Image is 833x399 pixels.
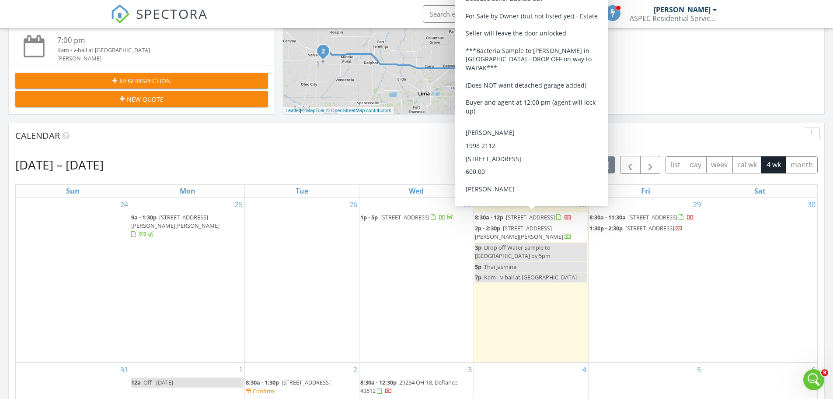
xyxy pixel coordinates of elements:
iframe: Intercom live chat [803,369,824,390]
span: 9 [821,369,828,376]
div: I'm more concerned about the narrative editing and narratives randomly "checking" themselves [38,157,161,183]
span: 29234 OH-18, Defiance 43512 [360,378,457,395]
span: 8:30a - 1:30p [246,378,279,386]
a: Monday [178,185,197,197]
a: Go to August 27, 2025 [462,198,474,212]
h2: [DATE] – [DATE] [15,156,104,173]
div: That is super weird! There is not a setting that would enabled this 🤔 [14,68,136,85]
button: Send a message… [150,276,164,290]
span: 5p [475,263,481,271]
button: month [785,156,818,173]
button: Emoji picker [14,280,21,287]
a: Go to September 6, 2025 [810,363,817,377]
button: cal wk [732,156,762,173]
div: I'm more concerned about the narrative editing and narratives randomly "checking" themselves [31,152,168,188]
td: Go to August 24, 2025 [16,198,130,363]
a: Thursday [523,185,540,197]
button: Gif picker [28,280,35,287]
span: [STREET_ADDRESS] [506,213,555,221]
td: Go to August 27, 2025 [359,198,474,363]
a: Go to September 5, 2025 [695,363,703,377]
a: 8:30a - 11:30a [STREET_ADDRESS] [589,212,702,223]
a: 1:30p - 2:30p [STREET_ADDRESS] [589,224,683,232]
button: go back [6,4,22,20]
td: Go to August 30, 2025 [703,198,817,363]
span: Off - [DATE] [143,378,173,386]
div: Hailey says… [7,195,168,230]
img: Profile image for Hailey [25,5,39,19]
a: 1p - 5p [STREET_ADDRESS] [360,212,473,223]
span: [STREET_ADDRESS][PERSON_NAME][PERSON_NAME] [131,213,220,230]
a: 9a - 1:30p [STREET_ADDRESS][PERSON_NAME][PERSON_NAME] [131,213,220,238]
a: Go to August 31, 2025 [119,363,130,377]
a: 8:30a - 12:30p 29234 OH-18, Defiance 43512 [360,378,457,395]
a: Go to September 4, 2025 [581,363,588,377]
button: list [666,156,685,173]
button: [DATE] [583,156,615,173]
div: [PERSON_NAME] [57,54,247,63]
span: [STREET_ADDRESS] [625,224,674,232]
div: Kam - v-ball at [GEOGRAPHIC_DATA] [57,46,247,54]
a: Go to August 29, 2025 [691,198,703,212]
a: Saturday [753,185,767,197]
a: Friday [639,185,652,197]
a: Go to August 24, 2025 [119,198,130,212]
span: SPECTORA [136,4,208,23]
div: That is super weird! There is not a setting that would enabled this 🤔 [7,63,143,91]
div: Could I have you try to uninstall and reinstall the app when you have a moment? Please make sure ... [7,92,143,145]
a: 2p - 2:30p [STREET_ADDRESS][PERSON_NAME][PERSON_NAME] [475,224,572,240]
span: New Inspection [119,76,171,85]
span: 1:30p - 2:30p [589,224,623,232]
td: Go to August 26, 2025 [245,198,359,363]
span: 2p - 2:30p [475,224,500,232]
span: 8:30a - 11:30a [589,213,626,221]
span: Drop off Water Sample to [GEOGRAPHIC_DATA] by 5pm [475,244,551,260]
a: 1p - 5p [STREET_ADDRESS] [360,213,454,221]
a: Go to August 25, 2025 [233,198,244,212]
div: I didn't or don't have a whole lot of time to delve into things. I just noticed some random thing... [38,235,161,278]
a: 8:30a - 11:30a [STREET_ADDRESS] [589,213,694,221]
a: © OpenStreetMap contributors [326,108,391,113]
h1: Hailey [42,4,64,11]
a: 8:30a - 1:30p [STREET_ADDRESS] Confirm [246,378,358,396]
textarea: Message… [7,261,167,276]
span: 7p [475,273,481,281]
div: 14046 Overholt Road, Van Wert, OH 45891 [323,51,328,56]
td: Go to August 28, 2025 [474,198,588,363]
div: Close [153,4,169,19]
div: Hailey says… [7,92,168,152]
button: Previous [620,156,641,174]
a: 8:30a - 1:30p [STREET_ADDRESS] [246,378,331,386]
a: 8:30a - 12p [STREET_ADDRESS] [475,212,587,223]
i: 2 [321,49,325,55]
a: Leaflet [286,108,300,113]
input: Search everything... [423,5,598,23]
div: I think it's occurring in the location narrative box. after I type the location in it buzzes my p... [31,11,168,56]
a: Go to August 28, 2025 [577,198,588,212]
span: [STREET_ADDRESS] [380,213,429,221]
td: Go to August 29, 2025 [588,198,703,363]
div: Hailey says… [7,63,168,92]
button: New Inspection [15,73,268,88]
button: 4 wk [761,156,786,173]
a: SPECTORA [111,12,208,30]
div: Josh says… [7,11,168,63]
button: week [706,156,733,173]
div: [PERSON_NAME] [654,5,711,14]
a: Go to September 1, 2025 [237,363,244,377]
div: Josh says… [7,230,168,290]
button: Upload attachment [42,280,49,287]
a: 9a - 1:30p [STREET_ADDRESS][PERSON_NAME][PERSON_NAME] [131,212,244,240]
span: 9a - 1:30p [131,213,157,221]
span: [STREET_ADDRESS] [628,213,677,221]
div: Do you notice any unchecking after you have checked them? [7,195,143,223]
a: Confirm [246,387,274,395]
p: Active 8h ago [42,11,81,20]
div: I think it's occurring in the location narrative box. after I type the location in it buzzes my p... [38,17,161,51]
a: © MapTiler [301,108,325,113]
a: Wednesday [407,185,425,197]
span: [STREET_ADDRESS][PERSON_NAME][PERSON_NAME] [475,224,563,240]
span: Calendar [15,130,60,141]
button: Home [137,4,153,20]
a: 8:30a - 12p [STREET_ADDRESS] [475,213,572,221]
